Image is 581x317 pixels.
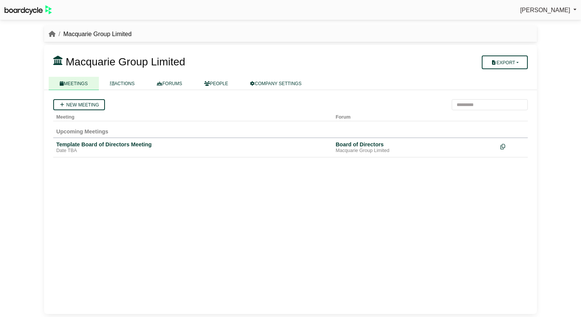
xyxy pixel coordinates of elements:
[56,29,132,39] li: Macquarie Group Limited
[56,141,330,154] a: Template Board of Directors Meeting Date TBA
[56,128,108,135] span: Upcoming Meetings
[500,141,525,151] div: Make a copy
[336,148,494,154] div: Macquarie Group Limited
[193,77,239,90] a: PEOPLE
[99,77,146,90] a: ACTIONS
[336,141,494,148] div: Board of Directors
[146,77,193,90] a: FORUMS
[520,7,570,13] span: [PERSON_NAME]
[482,55,528,69] button: Export
[520,5,576,15] a: [PERSON_NAME]
[5,5,52,15] img: BoardcycleBlackGreen-aaafeed430059cb809a45853b8cf6d952af9d84e6e89e1f1685b34bfd5cb7d64.svg
[56,141,330,148] div: Template Board of Directors Meeting
[53,99,105,110] a: New meeting
[239,77,313,90] a: COMPANY SETTINGS
[53,110,333,121] th: Meeting
[333,110,497,121] th: Forum
[336,141,494,154] a: Board of Directors Macquarie Group Limited
[49,77,99,90] a: MEETINGS
[49,29,132,39] nav: breadcrumb
[66,56,185,68] span: Macquarie Group Limited
[56,148,330,154] div: Date TBA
